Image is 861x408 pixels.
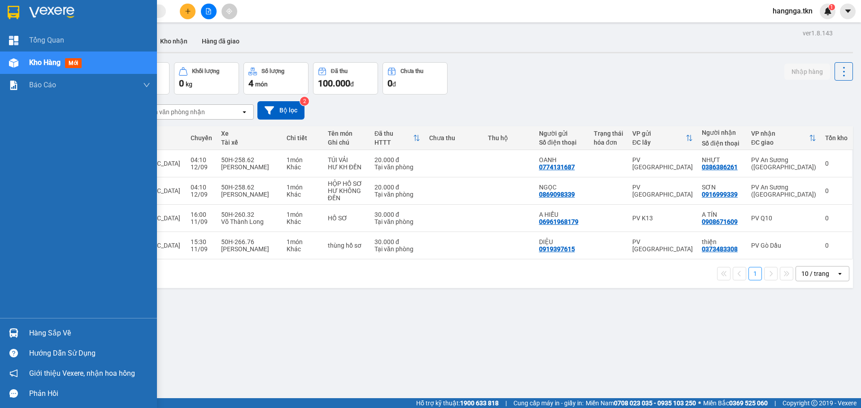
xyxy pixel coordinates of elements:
[702,184,742,191] div: SƠN
[29,58,61,67] span: Kho hàng
[416,398,499,408] span: Hỗ trợ kỹ thuật:
[702,238,742,245] div: thiện
[191,134,212,142] div: Chuyến
[8,6,19,19] img: logo-vxr
[244,62,309,94] button: Số lượng4món
[221,184,278,191] div: 50H-258.62
[374,163,420,171] div: Tại văn phòng
[374,218,420,225] div: Tại văn phòng
[29,79,56,90] span: Báo cáo
[825,134,848,142] div: Tồn kho
[628,126,697,150] th: Toggle SortBy
[586,398,696,408] span: Miền Nam
[824,7,832,15] img: icon-new-feature
[539,139,585,146] div: Số điện thoại
[539,238,585,245] div: DIỆU
[801,269,829,278] div: 10 / trang
[287,184,318,191] div: 1 món
[400,68,423,74] div: Chưa thu
[751,130,809,137] div: VP nhận
[632,215,693,222] div: PV K13
[191,156,212,163] div: 04:10
[221,191,278,198] div: [PERSON_NAME]
[632,139,686,146] div: ĐC lấy
[702,156,742,163] div: NHỰT
[221,130,278,137] div: Xe
[29,326,150,340] div: Hàng sắp về
[825,187,848,194] div: 0
[703,398,768,408] span: Miền Bắc
[328,130,365,137] div: Tên món
[505,398,507,408] span: |
[614,399,696,407] strong: 0708 023 035 - 0935 103 250
[179,78,184,89] span: 0
[387,78,392,89] span: 0
[374,156,420,163] div: 20.000 đ
[241,108,248,116] svg: open
[829,4,835,10] sup: 1
[248,78,253,89] span: 4
[191,184,212,191] div: 04:10
[632,156,693,171] div: PV [GEOGRAPHIC_DATA]
[751,184,816,198] div: PV An Sương ([GEOGRAPHIC_DATA])
[539,163,575,171] div: 0774131687
[201,4,217,19] button: file-add
[374,238,420,245] div: 30.000 đ
[287,156,318,163] div: 1 món
[221,238,278,245] div: 50H-266.76
[191,238,212,245] div: 15:30
[632,238,693,253] div: PV [GEOGRAPHIC_DATA]
[29,368,135,379] span: Giới thiệu Vexere, nhận hoa hồng
[374,191,420,198] div: Tại văn phòng
[29,347,150,360] div: Hướng dẫn sử dụng
[328,215,365,222] div: HỒ SƠ
[29,387,150,400] div: Phản hồi
[830,4,833,10] span: 1
[751,156,816,171] div: PV An Sương ([GEOGRAPHIC_DATA])
[698,401,701,405] span: ⚪️
[221,139,278,146] div: Tài xế
[702,163,738,171] div: 0386386261
[261,68,284,74] div: Số lượng
[825,160,848,167] div: 0
[729,399,768,407] strong: 0369 525 060
[328,156,365,163] div: TÚI VẢI
[594,139,623,146] div: hóa đơn
[803,28,833,38] div: ver 1.8.143
[143,82,150,89] span: down
[429,134,479,142] div: Chưa thu
[9,349,18,357] span: question-circle
[751,215,816,222] div: PV Q10
[702,218,738,225] div: 0908671609
[221,245,278,253] div: [PERSON_NAME]
[174,62,239,94] button: Khối lượng0kg
[287,245,318,253] div: Khác
[702,129,742,136] div: Người nhận
[751,139,809,146] div: ĐC giao
[9,328,18,338] img: warehouse-icon
[205,8,212,14] span: file-add
[192,68,219,74] div: Khối lượng
[287,191,318,198] div: Khác
[191,191,212,198] div: 12/09
[392,81,396,88] span: đ
[702,245,738,253] div: 0373483308
[328,242,365,249] div: thùng hồ sơ
[287,134,318,142] div: Chi tiết
[221,156,278,163] div: 50H-258.62
[374,130,413,137] div: Đã thu
[488,134,530,142] div: Thu hộ
[328,180,365,187] div: HỘP HỒ SƠ
[9,36,18,45] img: dashboard-icon
[221,211,278,218] div: 50H-260.32
[9,369,18,378] span: notification
[9,389,18,398] span: message
[186,81,192,88] span: kg
[751,242,816,249] div: PV Gò Dầu
[811,400,818,406] span: copyright
[383,62,448,94] button: Chưa thu0đ
[539,211,585,218] div: A HIẾU
[221,163,278,171] div: [PERSON_NAME]
[331,68,348,74] div: Đã thu
[185,8,191,14] span: plus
